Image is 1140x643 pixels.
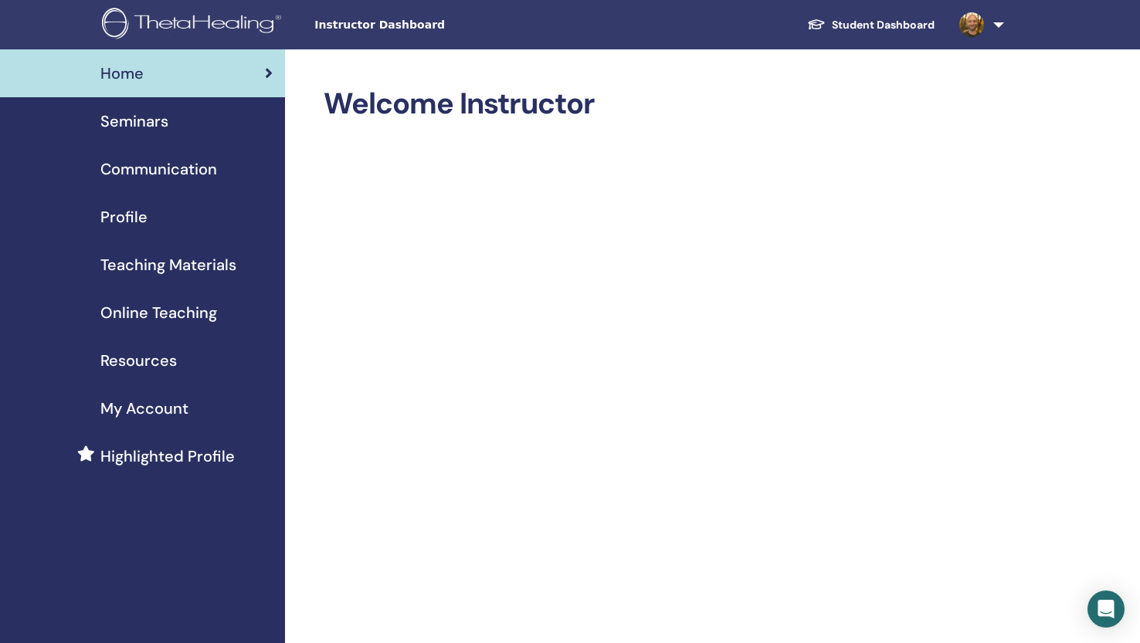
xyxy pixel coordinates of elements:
span: Seminars [100,110,168,133]
h2: Welcome Instructor [324,86,1001,122]
a: Student Dashboard [795,11,947,39]
img: graduation-cap-white.svg [807,18,826,31]
img: logo.png [102,8,287,42]
span: Communication [100,157,217,181]
span: Profile [100,205,148,228]
span: Highlighted Profile [100,445,235,468]
img: default.jpg [959,12,984,37]
span: My Account [100,397,188,420]
span: Online Teaching [100,301,217,324]
span: Instructor Dashboard [314,17,546,33]
div: Open Intercom Messenger [1087,591,1125,628]
span: Teaching Materials [100,253,236,276]
span: Home [100,62,144,85]
span: Resources [100,349,177,372]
